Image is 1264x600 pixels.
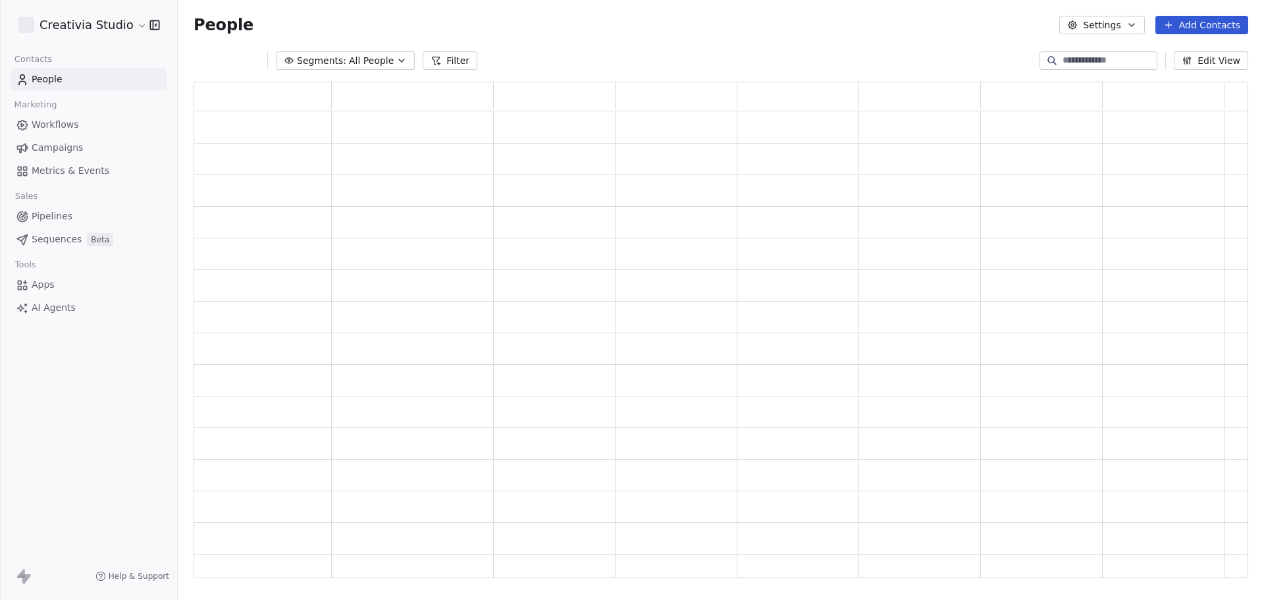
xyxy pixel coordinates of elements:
span: AI Agents [32,301,76,315]
a: Campaigns [11,137,167,159]
span: Segments: [297,54,346,68]
span: Sales [9,186,43,206]
a: Apps [11,274,167,296]
a: People [11,68,167,90]
span: Creativia Studio [39,16,134,34]
a: Help & Support [95,571,169,582]
span: Contacts [9,49,58,69]
span: Tools [9,255,41,275]
span: Apps [32,278,55,292]
button: Edit View [1174,51,1248,70]
span: Workflows [32,118,79,132]
button: Creativia Studio [16,14,140,36]
a: AI Agents [11,297,167,319]
a: Pipelines [11,205,167,227]
span: Beta [87,233,113,246]
a: Metrics & Events [11,160,167,182]
button: Settings [1059,16,1144,34]
span: Help & Support [109,571,169,582]
span: All People [349,54,394,68]
span: People [32,72,63,86]
span: Metrics & Events [32,164,109,178]
span: People [194,15,253,35]
span: Sequences [32,232,82,246]
a: SequencesBeta [11,229,167,250]
span: Pipelines [32,209,72,223]
span: Marketing [9,95,63,115]
span: Campaigns [32,141,83,155]
button: Filter [423,51,477,70]
button: Add Contacts [1155,16,1248,34]
a: Workflows [11,114,167,136]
